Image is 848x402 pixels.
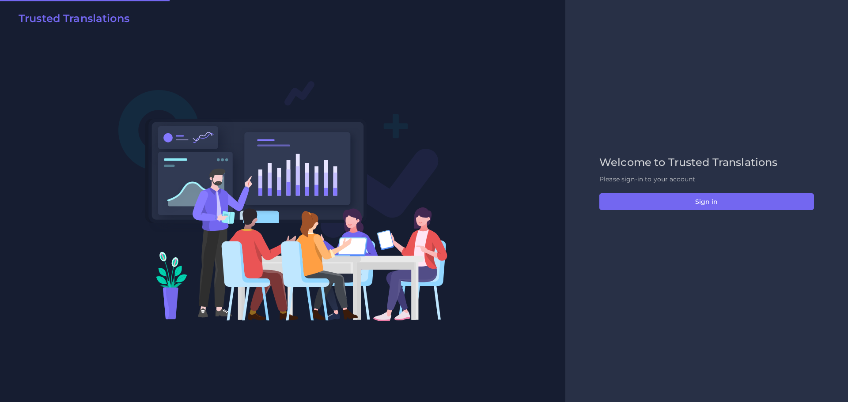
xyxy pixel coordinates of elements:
h2: Trusted Translations [19,12,129,25]
a: Trusted Translations [12,12,129,28]
button: Sign in [599,193,814,210]
h2: Welcome to Trusted Translations [599,156,814,169]
p: Please sign-in to your account [599,175,814,184]
img: Login V2 [118,80,448,322]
